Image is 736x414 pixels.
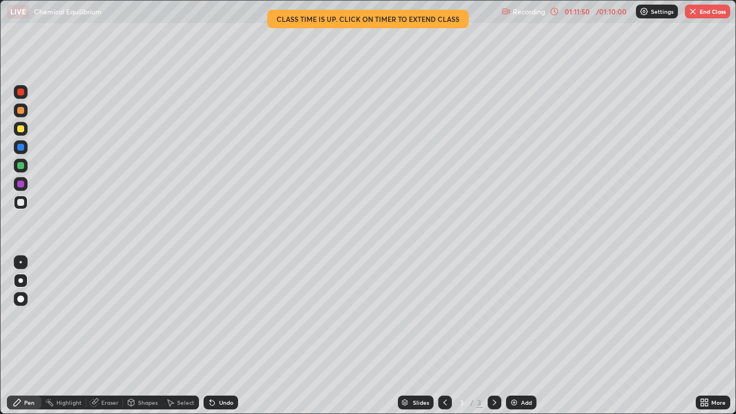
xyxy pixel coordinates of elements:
[413,400,429,405] div: Slides
[10,7,26,16] p: LIVE
[457,399,468,406] div: 3
[711,400,726,405] div: More
[509,398,519,407] img: add-slide-button
[476,397,483,408] div: 3
[639,7,649,16] img: class-settings-icons
[138,400,158,405] div: Shapes
[688,7,697,16] img: end-class-cross
[651,9,673,14] p: Settings
[177,400,194,405] div: Select
[219,400,233,405] div: Undo
[56,400,82,405] div: Highlight
[470,399,474,406] div: /
[501,7,511,16] img: recording.375f2c34.svg
[34,7,102,16] p: Chemical Equilibrium
[593,8,629,15] div: / 01:10:00
[513,7,545,16] p: Recording
[561,8,593,15] div: 01:11:50
[101,400,118,405] div: Eraser
[24,400,34,405] div: Pen
[521,400,532,405] div: Add
[685,5,730,18] button: End Class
